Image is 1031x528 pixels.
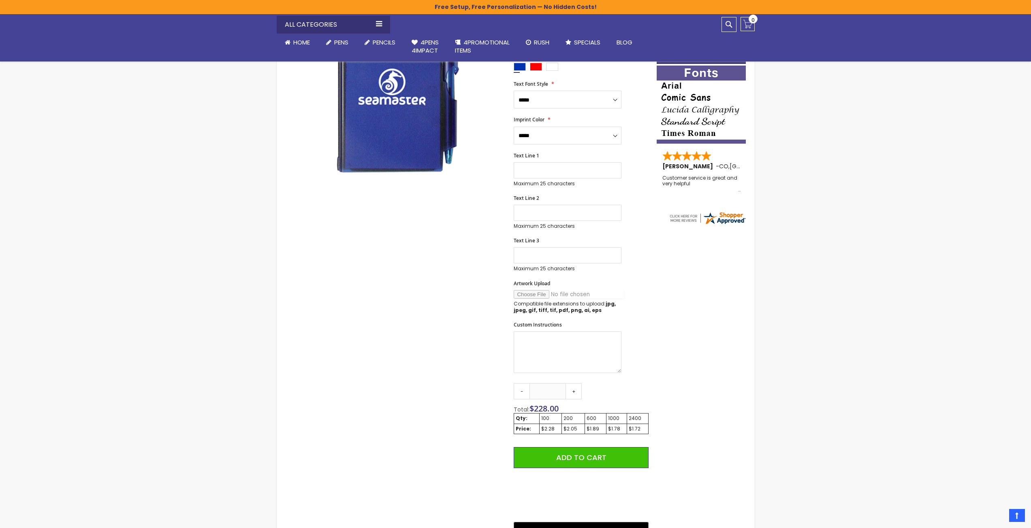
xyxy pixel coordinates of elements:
[514,383,530,399] a: -
[516,425,531,432] strong: Price:
[373,38,395,47] span: Pencils
[608,34,640,51] a: Blog
[668,220,746,227] a: 4pens.com certificate URL
[662,175,741,193] div: Customer service is great and very helpful
[412,38,439,55] span: 4Pens 4impact
[541,415,560,422] div: 100
[516,415,527,422] strong: Qty:
[514,280,550,287] span: Artwork Upload
[518,34,557,51] a: Rush
[514,321,562,328] span: Custom Instructions
[514,152,539,159] span: Text Line 1
[741,17,755,31] a: 0
[514,237,539,244] span: Text Line 3
[556,452,606,462] span: Add to Cart
[514,180,621,187] p: Maximum 25 characters
[657,66,746,144] img: font-personalization-examples
[564,415,583,422] div: 200
[608,426,625,432] div: $1.78
[534,38,549,47] span: Rush
[514,474,648,516] iframe: PayPal
[557,34,608,51] a: Specials
[514,447,648,468] button: Add to Cart
[668,211,746,225] img: 4pens.com widget logo
[356,34,403,51] a: Pencils
[447,34,518,60] a: 4PROMOTIONALITEMS
[514,405,529,413] span: Total:
[541,426,560,432] div: $2.28
[293,38,310,47] span: Home
[514,300,616,314] strong: jpg, jpeg, gif, tiff, tif, pdf, png, ai, eps
[564,426,583,432] div: $2.05
[514,265,621,272] p: Maximum 25 characters
[566,383,582,399] a: +
[730,162,789,170] span: [GEOGRAPHIC_DATA]
[587,426,604,432] div: $1.89
[662,162,716,170] span: [PERSON_NAME]
[334,38,348,47] span: Pens
[529,403,559,414] span: $
[403,34,447,60] a: 4Pens4impact
[719,162,728,170] span: CO
[514,63,526,71] div: Blue
[629,415,647,422] div: 2400
[530,63,542,71] div: Red
[277,16,390,34] div: All Categories
[318,34,356,51] a: Pens
[751,16,755,24] span: 0
[608,415,625,422] div: 1000
[514,301,621,314] p: Compatible file extensions to upload:
[514,223,621,229] p: Maximum 25 characters
[617,38,632,47] span: Blog
[716,162,789,170] span: - ,
[514,116,544,123] span: Imprint Color
[514,195,539,201] span: Text Line 2
[455,38,510,55] span: 4PROMOTIONAL ITEMS
[514,81,548,87] span: Text Font Style
[964,506,1031,528] iframe: Google Customer Reviews
[574,38,600,47] span: Specials
[546,63,558,71] div: White
[587,415,604,422] div: 600
[277,34,318,51] a: Home
[534,403,559,414] span: 228.00
[629,426,647,432] div: $1.72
